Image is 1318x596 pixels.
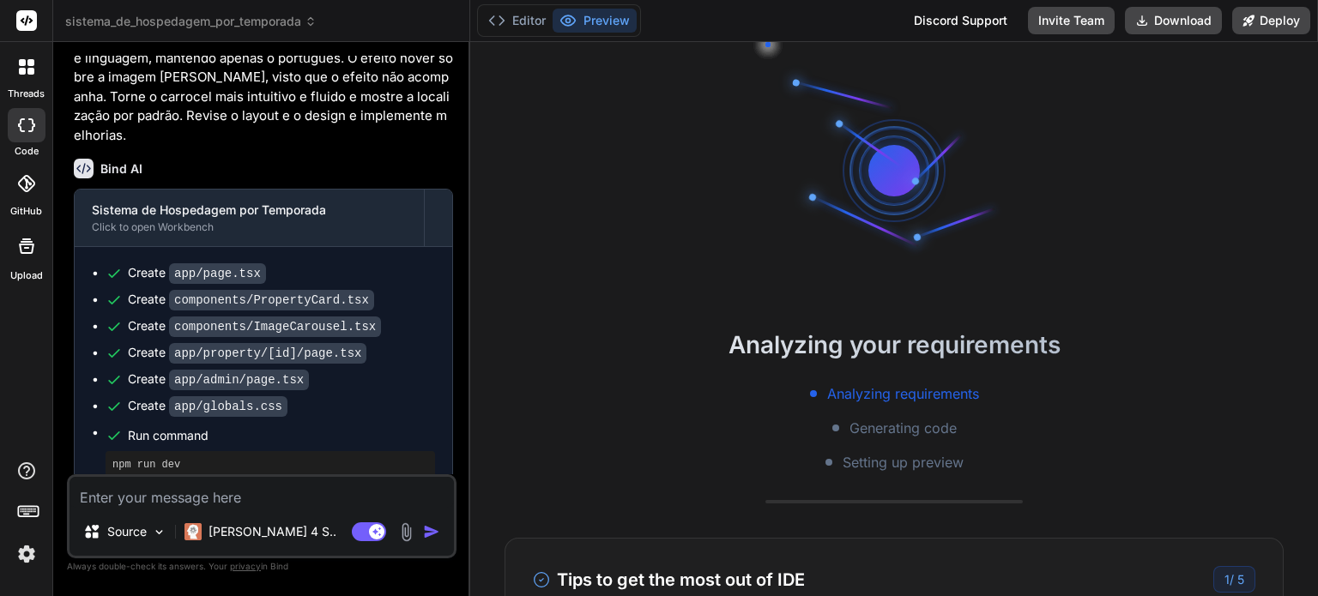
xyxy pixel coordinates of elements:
[112,458,428,472] pre: npm run dev
[12,539,41,569] img: settings
[849,418,957,438] span: Generating code
[169,396,287,417] code: app/globals.css
[553,9,637,33] button: Preview
[65,13,317,30] span: sistema_de_hospedagem_por_temporada
[100,160,142,178] h6: Bind AI
[128,291,374,309] div: Create
[128,344,366,362] div: Create
[92,220,407,234] div: Click to open Workbench
[169,290,374,310] code: components/PropertyCard.tsx
[15,144,39,159] label: code
[827,383,979,404] span: Analyzing requirements
[169,263,266,284] code: app/page.tsx
[1125,7,1222,34] button: Download
[128,370,309,388] div: Create
[470,327,1318,363] h2: Analyzing your requirements
[1232,7,1310,34] button: Deploy
[128,317,381,335] div: Create
[1028,7,1115,34] button: Invite Team
[904,7,1018,34] div: Discord Support
[396,522,416,542] img: attachment
[230,561,261,571] span: privacy
[152,525,166,539] img: Pick Models
[128,397,287,415] div: Create
[184,523,202,540] img: Claude 4 Sonnet
[533,567,805,593] h3: Tips to get the most out of IDE
[1237,572,1244,587] span: 5
[481,9,553,33] button: Editor
[10,268,43,283] label: Upload
[128,264,266,282] div: Create
[75,190,424,246] button: Sistema de Hospedagem por TemporadaClick to open Workbench
[128,427,435,444] span: Run command
[169,370,309,390] code: app/admin/page.tsx
[169,343,366,364] code: app/property/[id]/page.tsx
[1213,566,1255,593] div: /
[107,523,147,540] p: Source
[843,452,964,473] span: Setting up preview
[1224,572,1230,587] span: 1
[209,523,336,540] p: [PERSON_NAME] 4 S..
[67,558,456,575] p: Always double-check its answers. Your in Bind
[423,523,440,540] img: icon
[8,87,45,101] label: threads
[92,202,407,219] div: Sistema de Hospedagem por Temporada
[169,316,381,337] code: components/ImageCarousel.tsx
[10,204,42,219] label: GitHub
